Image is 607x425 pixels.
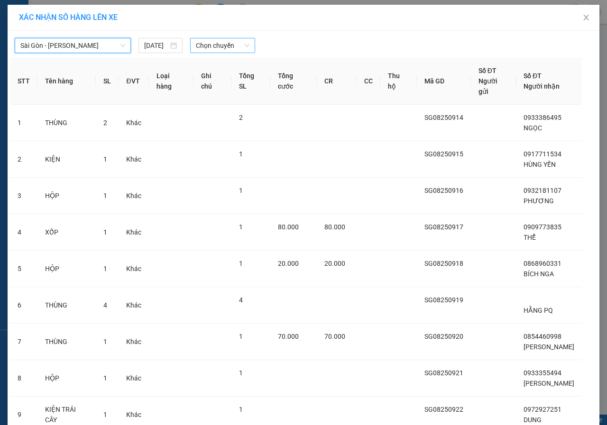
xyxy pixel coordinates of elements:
[103,265,107,272] span: 1
[149,58,193,105] th: Loại hàng
[37,58,96,105] th: Tên hàng
[119,324,149,360] td: Khác
[37,214,96,251] td: XỐP
[10,287,37,324] td: 6
[424,114,463,121] span: SG08250914
[37,324,96,360] td: THÙNG
[424,187,463,194] span: SG08250916
[524,223,561,231] span: 0909773835
[239,406,243,413] span: 1
[524,369,561,377] span: 0933355494
[424,296,463,304] span: SG08250919
[10,105,37,141] td: 1
[424,369,463,377] span: SG08250921
[524,82,560,90] span: Người nhận
[10,178,37,214] td: 3
[417,58,471,105] th: Mã GD
[524,124,542,132] span: NGỌC
[524,416,542,424] span: DUNG
[324,333,345,340] span: 70.000
[239,333,243,340] span: 1
[239,114,243,121] span: 2
[37,360,96,397] td: HỘP
[20,38,125,53] span: Sài Gòn - Phan Rang
[524,161,556,168] span: HÙNG YẾN
[10,141,37,178] td: 2
[524,234,536,241] span: THỂ
[524,150,561,158] span: 0917711534
[239,296,243,304] span: 4
[380,58,416,105] th: Thu hộ
[424,406,463,413] span: SG08250922
[239,223,243,231] span: 1
[524,343,574,351] span: [PERSON_NAME]
[524,406,561,413] span: 0972927251
[524,197,554,205] span: PHƯƠNG
[144,40,168,51] input: 11/08/2025
[37,251,96,287] td: HỘP
[239,150,243,158] span: 1
[10,214,37,251] td: 4
[103,155,107,163] span: 1
[96,58,119,105] th: SL
[270,58,317,105] th: Tổng cước
[582,14,590,21] span: close
[478,77,497,95] span: Người gửi
[524,270,554,278] span: BÍCH NGA
[424,333,463,340] span: SG08250920
[278,260,299,267] span: 20.000
[278,223,299,231] span: 80.000
[424,260,463,267] span: SG08250918
[37,141,96,178] td: KIỆN
[119,214,149,251] td: Khác
[317,58,357,105] th: CR
[524,380,574,387] span: [PERSON_NAME]
[103,338,107,345] span: 1
[19,13,118,22] span: XÁC NHẬN SỐ HÀNG LÊN XE
[119,141,149,178] td: Khác
[37,105,96,141] td: THÙNG
[573,5,599,31] button: Close
[37,178,96,214] td: HỘP
[10,324,37,360] td: 7
[10,251,37,287] td: 5
[119,360,149,397] td: Khác
[478,67,497,74] span: Số ĐT
[119,105,149,141] td: Khác
[278,333,299,340] span: 70.000
[524,333,561,340] span: 0854460998
[324,223,345,231] span: 80.000
[103,228,107,236] span: 1
[524,260,561,267] span: 0868960331
[524,72,542,80] span: Số ĐT
[119,287,149,324] td: Khác
[239,187,243,194] span: 1
[424,223,463,231] span: SG08250917
[239,369,243,377] span: 1
[103,192,107,199] span: 1
[10,58,37,105] th: STT
[524,307,553,314] span: HẰNG PQ
[103,301,107,309] span: 4
[193,58,231,105] th: Ghi chú
[196,38,249,53] span: Chọn chuyến
[119,178,149,214] td: Khác
[103,119,107,127] span: 2
[103,374,107,382] span: 1
[239,260,243,267] span: 1
[37,287,96,324] td: THÙNG
[119,58,149,105] th: ĐVT
[524,114,561,121] span: 0933386495
[424,150,463,158] span: SG08250915
[231,58,270,105] th: Tổng SL
[324,260,345,267] span: 20.000
[10,360,37,397] td: 8
[524,187,561,194] span: 0932181107
[357,58,380,105] th: CC
[119,251,149,287] td: Khác
[103,411,107,418] span: 1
